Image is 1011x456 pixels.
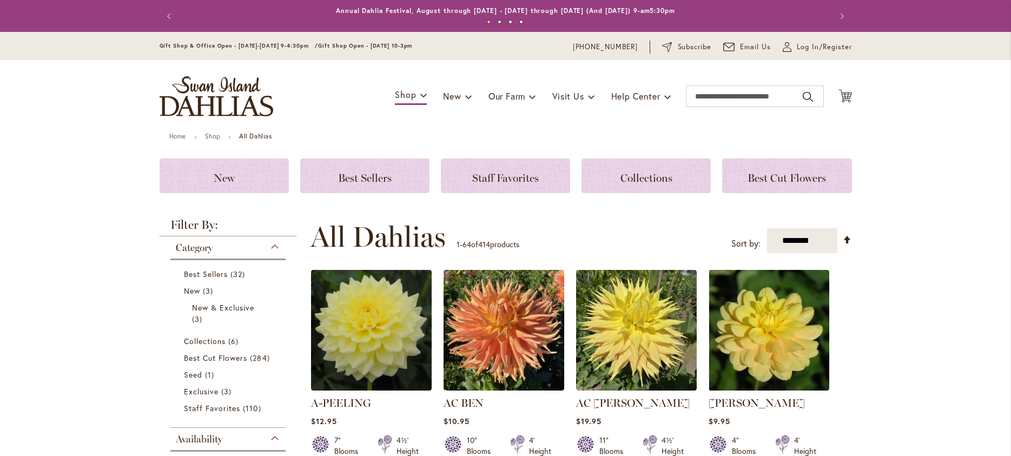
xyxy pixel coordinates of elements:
[519,20,523,24] button: 4 of 4
[243,402,263,414] span: 110
[576,270,697,391] img: AC Jeri
[487,20,491,24] button: 1 of 4
[221,386,234,397] span: 3
[311,396,371,409] a: A-PEELING
[444,382,564,393] a: AC BEN
[160,158,289,193] a: New
[184,403,241,413] span: Staff Favorites
[184,369,202,380] span: Seed
[748,171,826,184] span: Best Cut Flowers
[797,42,852,52] span: Log In/Register
[300,158,429,193] a: Best Sellers
[709,382,829,393] a: AHOY MATEY
[740,42,771,52] span: Email Us
[576,396,690,409] a: AC [PERSON_NAME]
[250,352,272,364] span: 284
[310,221,446,253] span: All Dahlias
[176,433,222,445] span: Availability
[184,286,200,296] span: New
[184,369,275,380] a: Seed
[203,285,216,296] span: 3
[160,219,297,236] strong: Filter By:
[709,270,829,391] img: AHOY MATEY
[192,313,205,325] span: 3
[478,239,490,249] span: 414
[462,239,471,249] span: 64
[576,416,602,426] span: $19.95
[830,5,852,27] button: Next
[444,270,564,391] img: AC BEN
[205,132,220,140] a: Shop
[783,42,852,52] a: Log In/Register
[472,171,539,184] span: Staff Favorites
[160,76,273,116] a: store logo
[184,269,228,279] span: Best Sellers
[731,234,761,254] label: Sort by:
[311,416,337,426] span: $12.95
[444,416,470,426] span: $10.95
[620,171,672,184] span: Collections
[488,90,525,102] span: Our Farm
[573,42,638,52] a: [PHONE_NUMBER]
[160,42,319,49] span: Gift Shop & Office Open - [DATE]-[DATE] 9-4:30pm /
[318,42,412,49] span: Gift Shop Open - [DATE] 10-3pm
[214,171,235,184] span: New
[709,396,805,409] a: [PERSON_NAME]
[338,171,392,184] span: Best Sellers
[205,369,217,380] span: 1
[176,242,213,254] span: Category
[184,386,275,397] a: Exclusive
[184,402,275,414] a: Staff Favorites
[184,336,226,346] span: Collections
[498,20,501,24] button: 2 of 4
[184,335,275,347] a: Collections
[441,158,570,193] a: Staff Favorites
[192,302,255,313] span: New & Exclusive
[662,42,711,52] a: Subscribe
[184,386,219,396] span: Exclusive
[722,158,851,193] a: Best Cut Flowers
[508,20,512,24] button: 3 of 4
[723,42,771,52] a: Email Us
[230,268,248,280] span: 32
[184,268,275,280] a: Best Sellers
[443,90,461,102] span: New
[576,382,697,393] a: AC Jeri
[444,396,484,409] a: AC BEN
[184,285,275,296] a: New
[457,236,519,253] p: - of products
[709,416,730,426] span: $9.95
[311,270,432,391] img: A-Peeling
[311,382,432,393] a: A-Peeling
[184,352,275,364] a: Best Cut Flowers
[457,239,460,249] span: 1
[611,90,660,102] span: Help Center
[160,5,181,27] button: Previous
[582,158,711,193] a: Collections
[336,6,675,15] a: Annual Dahlia Festival, August through [DATE] - [DATE] through [DATE] (And [DATE]) 9-am5:30pm
[552,90,584,102] span: Visit Us
[228,335,241,347] span: 6
[192,302,267,325] a: New &amp; Exclusive
[184,353,248,363] span: Best Cut Flowers
[169,132,186,140] a: Home
[678,42,712,52] span: Subscribe
[395,89,416,100] span: Shop
[239,132,272,140] strong: All Dahlias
